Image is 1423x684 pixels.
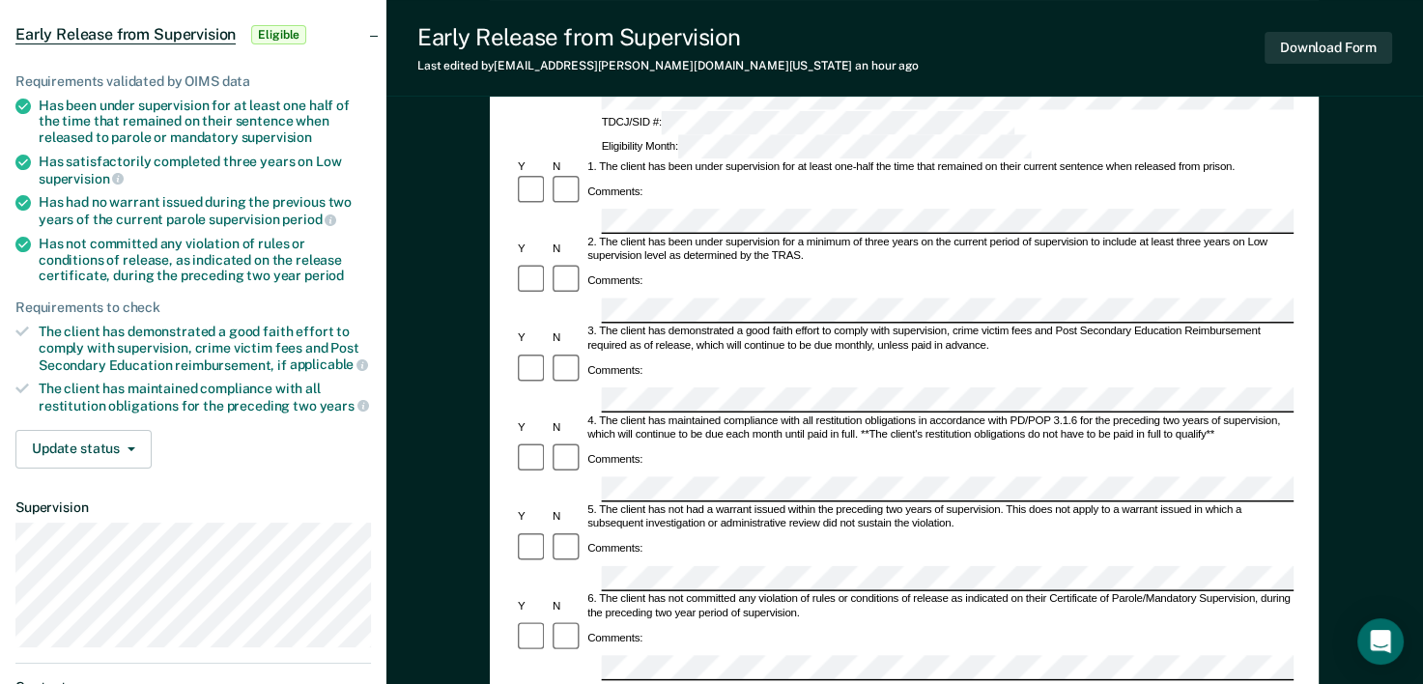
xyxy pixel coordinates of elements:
div: 3. The client has demonstrated a good faith effort to comply with supervision, crime victim fees ... [585,326,1295,354]
div: Requirements validated by OIMS data [15,73,371,90]
div: 1. The client has been under supervision for at least one-half the time that remained on their cu... [585,160,1295,174]
div: Has satisfactorily completed three years on Low [39,154,371,186]
div: Has not committed any violation of rules or conditions of release, as indicated on the release ce... [39,236,371,284]
button: Update status [15,430,152,469]
div: Y [515,600,550,613]
span: period [304,268,344,283]
div: Y [515,511,550,525]
button: Download Form [1265,32,1392,64]
div: The client has demonstrated a good faith effort to comply with supervision, crime victim fees and... [39,324,371,373]
div: Eligibility Month: [599,135,1034,159]
span: Eligible [251,25,306,44]
div: Y [515,421,550,435]
div: N [550,511,584,525]
div: Open Intercom Messenger [1357,618,1404,665]
dt: Supervision [15,499,371,516]
div: 4. The client has maintained compliance with all restitution obligations in accordance with PD/PO... [585,414,1295,442]
div: Comments: [585,452,646,466]
div: Has been under supervision for at least one half of the time that remained on their sentence when... [39,98,371,146]
div: Comments: [585,542,646,556]
div: Requirements to check [15,299,371,316]
div: Early Release from Supervision [417,23,919,51]
div: Last edited by [EMAIL_ADDRESS][PERSON_NAME][DOMAIN_NAME][US_STATE] [417,59,919,72]
div: The client has maintained compliance with all restitution obligations for the preceding two [39,381,371,413]
div: 6. The client has not committed any violation of rules or conditions of release as indicated on t... [585,593,1295,621]
span: applicable [290,356,368,372]
div: Has had no warrant issued during the previous two years of the current parole supervision [39,194,371,227]
div: Y [515,332,550,346]
div: Comments: [585,363,646,377]
div: 2. The client has been under supervision for a minimum of three years on the current period of su... [585,236,1295,264]
div: N [550,160,584,174]
div: N [550,332,584,346]
span: supervision [39,171,124,186]
div: 5. The client has not had a warrant issued within the preceding two years of supervision. This do... [585,503,1295,531]
div: TDCJ/SID #: [599,111,1017,135]
div: N [550,600,584,613]
div: N [550,242,584,256]
div: Y [515,242,550,256]
div: Comments: [585,185,646,198]
span: supervision [242,129,312,145]
span: years [320,398,369,413]
div: Comments: [585,631,646,644]
div: Comments: [585,274,646,288]
span: period [282,212,336,227]
div: Y [515,160,550,174]
div: N [550,421,584,435]
span: an hour ago [855,59,919,72]
span: Early Release from Supervision [15,25,236,44]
